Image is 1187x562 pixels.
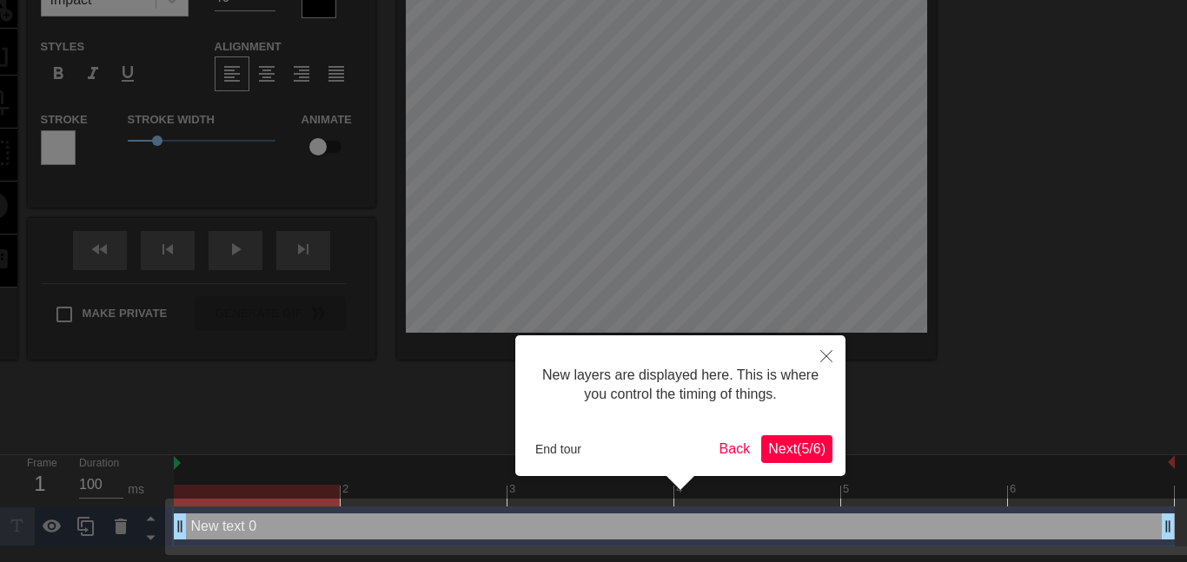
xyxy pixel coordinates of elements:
[528,436,588,462] button: End tour
[768,441,826,456] span: Next ( 5 / 6 )
[807,335,845,375] button: Close
[761,435,832,463] button: Next
[713,435,758,463] button: Back
[528,348,832,422] div: New layers are displayed here. This is where you control the timing of things.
